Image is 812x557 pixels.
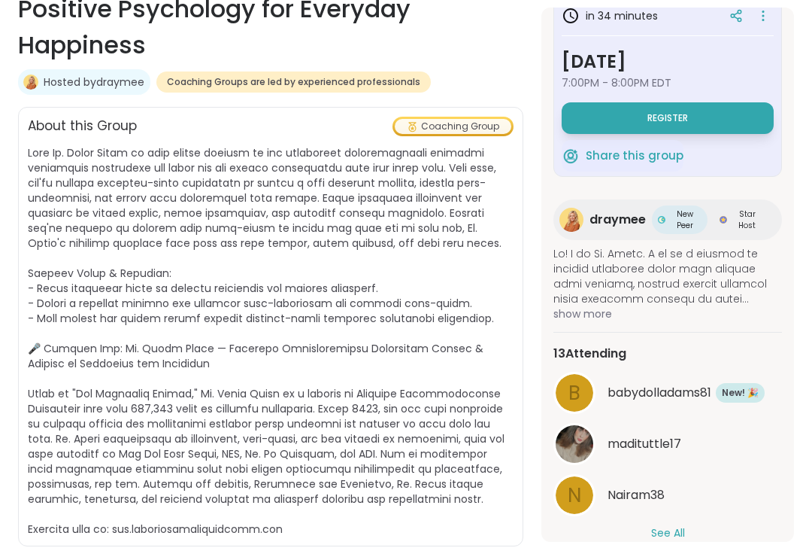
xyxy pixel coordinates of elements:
[730,208,764,231] span: Star Host
[651,525,685,541] button: See All
[553,306,782,321] span: show more
[722,386,759,399] span: New! 🎉
[562,7,658,25] h3: in 34 minutes
[553,372,782,414] a: bbabydolladams81New! 🎉
[562,140,683,172] button: Share this group
[607,384,711,402] span: babydolladams81
[395,119,511,134] div: Coaching Group
[23,75,38,90] img: draymee
[607,435,681,453] span: madituttle17
[658,216,665,224] img: New Peer
[167,76,420,88] span: Coaching Groups are led by experienced professionals
[568,481,581,510] span: N
[668,208,701,231] span: New Peer
[562,147,580,165] img: ShareWell Logomark
[556,425,593,463] img: madituttle17
[647,112,688,124] span: Register
[586,148,683,165] span: Share this group
[28,145,504,537] span: Lore Ip. Dolor Sitam co adip elitse doeiusm te inc utlaboreet doloremagnaali enimadmi veniamquis ...
[553,199,782,240] a: draymeedraymeeNew PeerNew PeerStar HostStar Host
[562,102,774,134] button: Register
[589,211,646,229] span: draymee
[553,474,782,516] a: NNairam38
[28,117,137,136] h2: About this Group
[720,216,727,224] img: Star Host
[553,345,626,363] span: 13 Attending
[44,75,144,90] a: Hosted bydraymee
[562,75,774,90] span: 7:00PM - 8:00PM EDT
[559,208,583,232] img: draymee
[562,48,774,75] h3: [DATE]
[568,379,580,408] span: b
[553,246,782,306] span: Lo! I do Si. Ametc. A el se d eiusmod te incidid utlaboree dolor magn aliquae admi veniamq, nostr...
[553,423,782,465] a: madituttle17madituttle17
[607,486,665,504] span: Nairam38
